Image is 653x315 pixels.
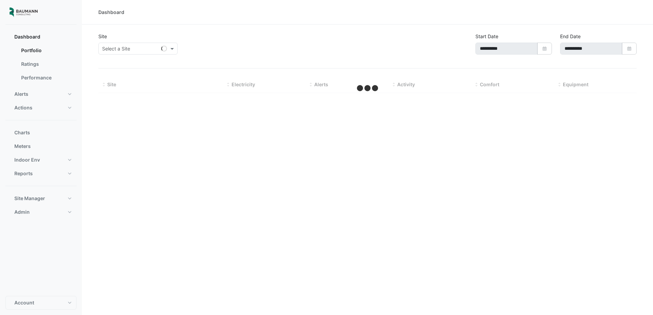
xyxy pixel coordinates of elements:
a: Ratings [16,57,77,71]
span: Equipment [563,81,588,87]
span: Charts [14,129,30,136]
span: Activity [397,81,415,87]
label: Site [98,33,107,40]
button: Site Manager [5,192,77,205]
span: Admin [14,209,30,215]
a: Performance [16,71,77,85]
span: Meters [14,143,31,150]
span: Actions [14,104,32,111]
button: Alerts [5,87,77,101]
div: Dashboard [98,9,124,16]
img: Company Logo [8,5,39,19]
button: Meters [5,139,77,153]
div: Dashboard [5,44,77,87]
span: Site [107,81,116,87]
span: Site Manager [14,195,45,202]
span: Reports [14,170,33,177]
button: Indoor Env [5,153,77,167]
span: Electricity [232,81,255,87]
span: Comfort [480,81,499,87]
span: Account [14,299,34,306]
button: Dashboard [5,30,77,44]
button: Admin [5,205,77,219]
button: Actions [5,101,77,115]
span: Alerts [314,81,328,87]
span: Alerts [14,91,28,97]
label: Start Date [475,33,498,40]
span: Dashboard [14,33,40,40]
a: Portfolio [16,44,77,57]
span: Indoor Env [14,156,40,163]
button: Reports [5,167,77,180]
label: End Date [560,33,581,40]
button: Charts [5,126,77,139]
button: Account [5,296,77,310]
